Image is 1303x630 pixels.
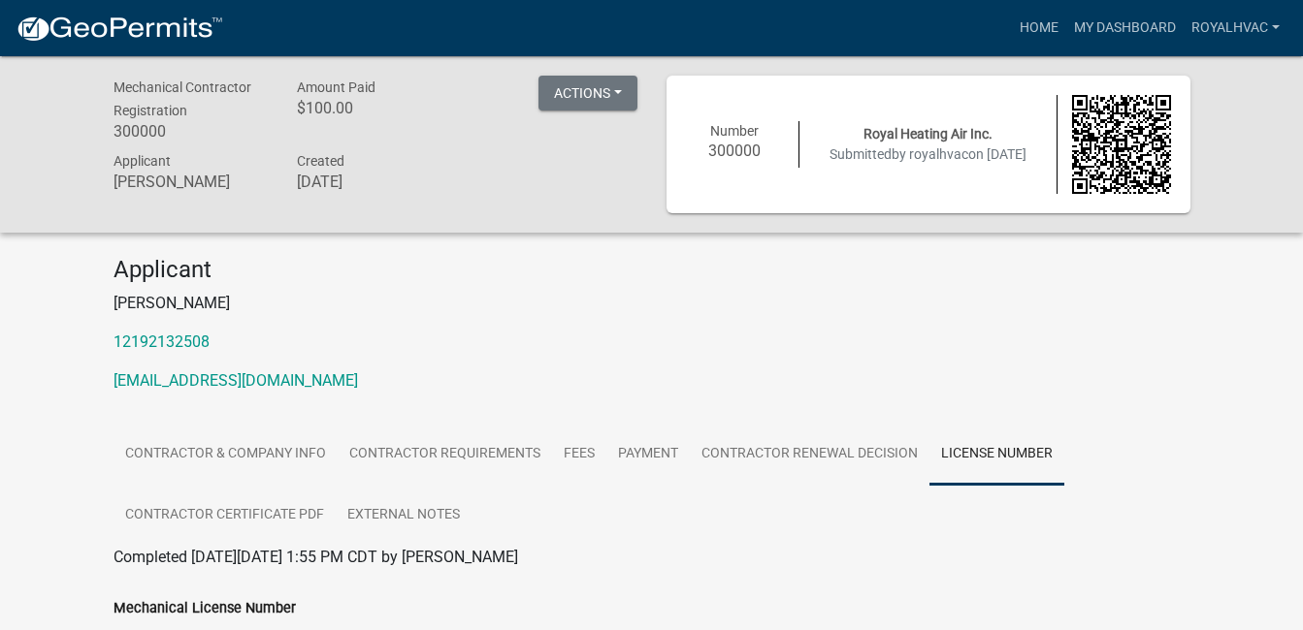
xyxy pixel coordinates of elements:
[338,424,552,486] a: Contractor Requirements
[929,424,1064,486] a: License Number
[1184,10,1287,47] a: royalhvac
[114,292,1190,315] p: [PERSON_NAME]
[552,424,606,486] a: Fees
[114,122,269,141] h6: 300000
[114,332,210,351] a: 12192132508
[114,79,251,118] span: Mechanical Contractor Registration
[297,173,452,191] h6: [DATE]
[114,256,1190,284] h4: Applicant
[114,153,171,169] span: Applicant
[114,548,518,566] span: Completed [DATE][DATE] 1:55 PM CDT by [PERSON_NAME]
[863,126,993,142] span: Royal Heating Air Inc.
[297,153,344,169] span: Created
[297,79,375,95] span: Amount Paid
[297,99,452,117] h6: $100.00
[690,424,929,486] a: Contractor Renewal Decision
[114,485,336,547] a: Contractor Certificate PDF
[830,146,1026,162] span: Submitted on [DATE]
[710,123,759,139] span: Number
[606,424,690,486] a: Payment
[114,424,338,486] a: Contractor & Company Info
[114,371,358,390] a: [EMAIL_ADDRESS][DOMAIN_NAME]
[1012,10,1066,47] a: Home
[1072,95,1171,194] img: QR code
[538,76,637,110] button: Actions
[892,146,968,162] span: by royalhvac
[686,142,785,160] h6: 300000
[114,602,296,615] label: Mechanical License Number
[1066,10,1184,47] a: My Dashboard
[114,173,269,191] h6: [PERSON_NAME]
[336,485,472,547] a: External Notes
